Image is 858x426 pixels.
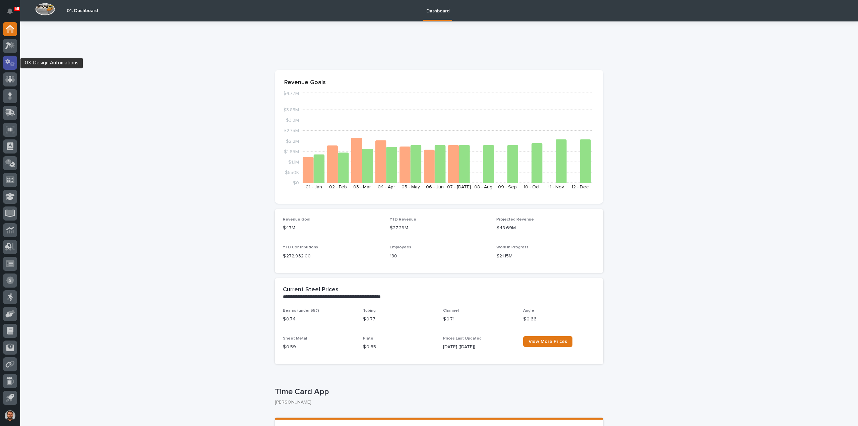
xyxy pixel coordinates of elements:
[363,344,435,351] p: $ 0.65
[529,339,567,344] span: View More Prices
[286,139,299,143] tspan: $2.2M
[329,185,347,189] text: 02 - Feb
[284,149,299,154] tspan: $1.65M
[402,185,420,189] text: 05 - May
[284,128,299,133] tspan: $2.75M
[474,185,492,189] text: 08 - Aug
[283,253,382,260] p: $ 272,932.00
[523,316,595,323] p: $ 0.66
[523,309,534,313] span: Angle
[496,253,595,260] p: $21.15M
[353,185,371,189] text: 03 - Mar
[275,387,601,397] p: Time Card App
[426,185,444,189] text: 06 - Jun
[363,309,376,313] span: Tubing
[443,337,482,341] span: Prices Last Updated
[443,309,459,313] span: Channel
[283,309,319,313] span: Beams (under 55#)
[288,160,299,164] tspan: $1.1M
[293,181,299,185] tspan: $0
[283,245,318,249] span: YTD Contributions
[498,185,517,189] text: 09 - Sep
[283,316,355,323] p: $ 0.74
[283,91,299,96] tspan: $4.77M
[3,409,17,423] button: users-avatar
[15,6,19,11] p: 56
[283,286,339,294] h2: Current Steel Prices
[67,8,98,14] h2: 01. Dashboard
[390,218,416,222] span: YTD Revenue
[285,170,299,175] tspan: $550K
[283,108,299,112] tspan: $3.85M
[363,337,373,341] span: Plate
[283,344,355,351] p: $ 0.59
[524,185,540,189] text: 10 - Oct
[283,337,307,341] span: Sheet Metal
[306,185,322,189] text: 01 - Jan
[496,245,529,249] span: Work in Progress
[390,225,489,232] p: $27.29M
[390,245,411,249] span: Employees
[496,225,595,232] p: $48.69M
[523,336,572,347] a: View More Prices
[8,8,17,19] div: Notifications56
[283,225,382,232] p: $47M
[363,316,435,323] p: $ 0.77
[3,4,17,18] button: Notifications
[284,79,594,86] p: Revenue Goals
[378,185,395,189] text: 04 - Apr
[571,185,589,189] text: 12 - Dec
[443,316,515,323] p: $ 0.71
[548,185,564,189] text: 11 - Nov
[443,344,515,351] p: [DATE] ([DATE])
[496,218,534,222] span: Projected Revenue
[35,3,55,15] img: Workspace Logo
[447,185,471,189] text: 07 - [DATE]
[286,118,299,123] tspan: $3.3M
[390,253,489,260] p: 180
[283,218,310,222] span: Revenue Goal
[275,400,598,405] p: [PERSON_NAME]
